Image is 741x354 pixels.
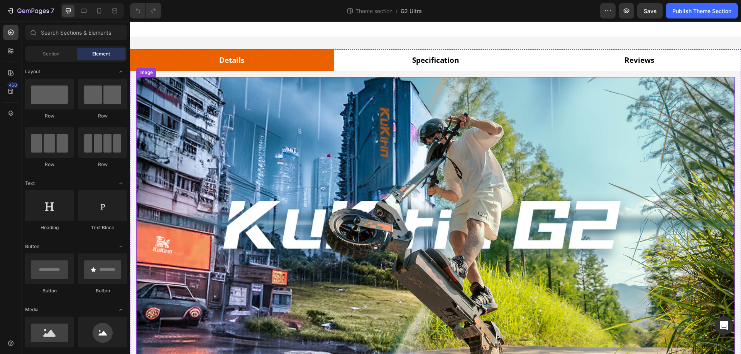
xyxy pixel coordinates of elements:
span: Section [43,50,59,57]
span: Toggle open [115,304,127,316]
span: Media [25,306,39,313]
button: Save [637,3,663,18]
div: Heading [25,224,74,231]
div: 450 [7,82,19,88]
div: Row [78,161,127,168]
div: Row [78,112,127,119]
span: Text [25,180,35,187]
div: Row [25,161,74,168]
span: Toggle open [115,177,127,190]
span: G2 Ultra [401,7,422,15]
div: Row [25,112,74,119]
iframe: Design area [130,22,741,354]
div: Open Intercom Messenger [715,316,733,335]
div: Button [25,287,74,294]
div: Text Block [78,224,127,231]
span: / [396,7,398,15]
div: Undo/Redo [130,3,161,18]
input: Search Sections & Elements [25,25,127,40]
button: 7 [3,3,58,18]
div: Image [8,47,24,54]
div: Publish Theme Section [672,7,731,15]
span: Element [92,50,110,57]
button: Publish Theme Section [666,3,738,18]
span: Theme section [354,7,394,15]
span: Button [25,243,39,250]
span: Save [644,8,656,14]
span: Toggle open [115,65,127,78]
div: Button [78,287,127,294]
p: Specification [282,32,329,45]
p: Reviews [494,32,524,45]
span: Toggle open [115,240,127,253]
p: 7 [51,6,54,15]
span: Layout [25,68,40,75]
